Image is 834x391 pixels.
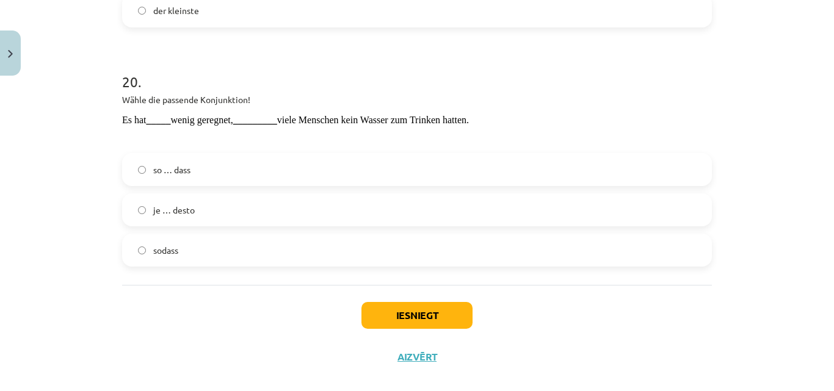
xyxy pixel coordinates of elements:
span: so … dass [153,163,190,176]
span: _________ [233,115,277,125]
span: _____ [147,115,171,125]
span: je … desto [153,204,195,217]
span: Es hat [122,115,147,125]
p: Wähle die passende Konjunktion! [122,93,712,106]
input: so … dass [138,166,146,174]
input: der kleinste [138,7,146,15]
span: viele Menschen kein Wasser zum Trinken hatten. [277,115,469,125]
h1: 20 . [122,52,712,90]
img: icon-close-lesson-0947bae3869378f0d4975bcd49f059093ad1ed9edebbc8119c70593378902aed.svg [8,50,13,58]
span: sodass [153,244,178,257]
span: der kleinste [153,4,199,17]
input: sodass [138,246,146,254]
input: je … desto [138,206,146,214]
button: Aizvērt [394,351,440,363]
span: wenig geregnet, [171,115,233,125]
button: Iesniegt [361,302,473,329]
